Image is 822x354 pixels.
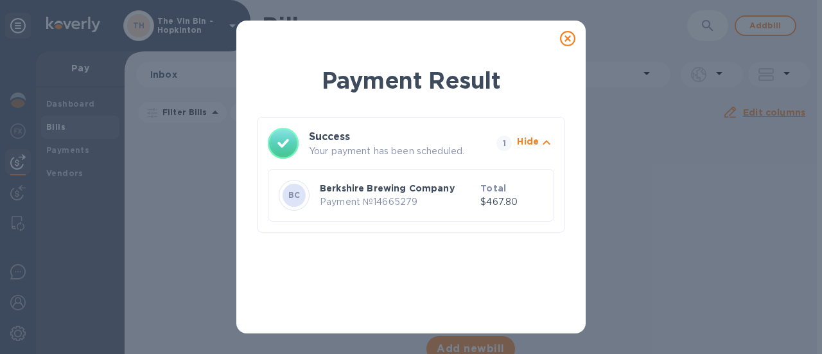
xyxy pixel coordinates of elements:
b: Total [480,183,506,193]
span: 1 [496,136,512,151]
p: Hide [517,135,539,148]
b: BC [288,190,301,200]
h1: Payment Result [257,64,565,96]
button: Hide [517,135,554,152]
p: $467.80 [480,195,543,209]
p: Payment № 14665279 [320,195,475,209]
p: Berkshire Brewing Company [320,182,475,195]
h3: Success [309,129,473,145]
p: Your payment has been scheduled. [309,145,491,158]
